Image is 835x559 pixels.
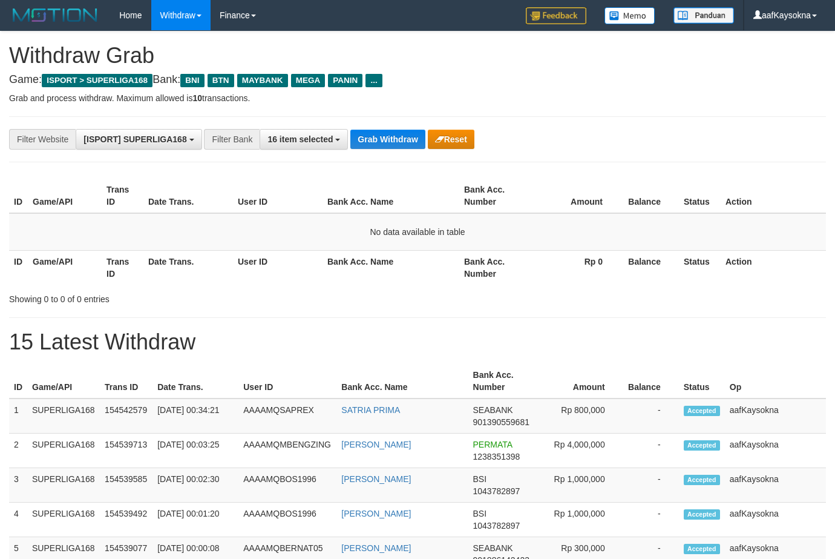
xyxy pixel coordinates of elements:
[238,468,336,503] td: AAAAMQBOS1996
[673,7,734,24] img: panduan.png
[152,399,238,434] td: [DATE] 00:34:21
[102,250,143,285] th: Trans ID
[468,364,539,399] th: Bank Acc. Number
[725,468,826,503] td: aafKaysokna
[238,399,336,434] td: AAAAMQSAPREX
[9,468,27,503] td: 3
[9,129,76,150] div: Filter Website
[27,434,100,468] td: SUPERLIGA168
[623,364,679,399] th: Balance
[459,250,533,285] th: Bank Acc. Number
[350,130,425,149] button: Grab Withdraw
[473,405,513,415] span: SEABANK
[100,503,152,537] td: 154539492
[143,179,233,213] th: Date Trans.
[192,93,202,103] strong: 10
[28,250,102,285] th: Game/API
[621,250,679,285] th: Balance
[27,503,100,537] td: SUPERLIGA168
[233,179,323,213] th: User ID
[725,503,826,537] td: aafKaysokna
[208,74,234,87] span: BTN
[260,129,348,150] button: 16 item selected
[539,399,623,434] td: Rp 800,000
[42,74,152,87] span: ISPORT > SUPERLIGA168
[100,399,152,434] td: 154542579
[28,179,102,213] th: Game/API
[9,434,27,468] td: 2
[473,440,512,449] span: PERMATA
[9,92,826,104] p: Grab and process withdraw. Maximum allowed is transactions.
[152,468,238,503] td: [DATE] 00:02:30
[684,440,720,451] span: Accepted
[238,434,336,468] td: AAAAMQMBENGZING
[9,250,28,285] th: ID
[721,179,826,213] th: Action
[365,74,382,87] span: ...
[604,7,655,24] img: Button%20Memo.svg
[291,74,326,87] span: MEGA
[459,179,533,213] th: Bank Acc. Number
[83,134,186,144] span: [ISPORT] SUPERLIGA168
[725,364,826,399] th: Op
[27,468,100,503] td: SUPERLIGA168
[341,509,411,518] a: [PERSON_NAME]
[725,399,826,434] td: aafKaysokna
[341,440,411,449] a: [PERSON_NAME]
[679,364,725,399] th: Status
[341,543,411,553] a: [PERSON_NAME]
[539,468,623,503] td: Rp 1,000,000
[679,250,721,285] th: Status
[533,250,621,285] th: Rp 0
[721,250,826,285] th: Action
[152,434,238,468] td: [DATE] 00:03:25
[533,179,621,213] th: Amount
[623,399,679,434] td: -
[473,521,520,531] span: Copy 1043782897 to clipboard
[152,503,238,537] td: [DATE] 00:01:20
[473,474,487,484] span: BSI
[473,543,513,553] span: SEABANK
[27,399,100,434] td: SUPERLIGA168
[9,288,339,305] div: Showing 0 to 0 of 0 entries
[267,134,333,144] span: 16 item selected
[9,503,27,537] td: 4
[204,129,260,150] div: Filter Bank
[341,474,411,484] a: [PERSON_NAME]
[233,250,323,285] th: User ID
[143,250,233,285] th: Date Trans.
[473,417,529,427] span: Copy 901390559681 to clipboard
[9,330,826,354] h1: 15 Latest Withdraw
[237,74,288,87] span: MAYBANK
[623,503,679,537] td: -
[9,74,826,86] h4: Game: Bank:
[9,399,27,434] td: 1
[621,179,679,213] th: Balance
[323,179,459,213] th: Bank Acc. Name
[100,468,152,503] td: 154539585
[9,44,826,68] h1: Withdraw Grab
[152,364,238,399] th: Date Trans.
[539,503,623,537] td: Rp 1,000,000
[428,130,474,149] button: Reset
[100,434,152,468] td: 154539713
[102,179,143,213] th: Trans ID
[9,6,101,24] img: MOTION_logo.png
[27,364,100,399] th: Game/API
[473,452,520,461] span: Copy 1238351398 to clipboard
[623,434,679,468] td: -
[684,544,720,554] span: Accepted
[9,364,27,399] th: ID
[473,509,487,518] span: BSI
[539,364,623,399] th: Amount
[684,509,720,520] span: Accepted
[9,179,28,213] th: ID
[328,74,362,87] span: PANIN
[100,364,152,399] th: Trans ID
[9,213,826,251] td: No data available in table
[539,434,623,468] td: Rp 4,000,000
[238,503,336,537] td: AAAAMQBOS1996
[725,434,826,468] td: aafKaysokna
[238,364,336,399] th: User ID
[623,468,679,503] td: -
